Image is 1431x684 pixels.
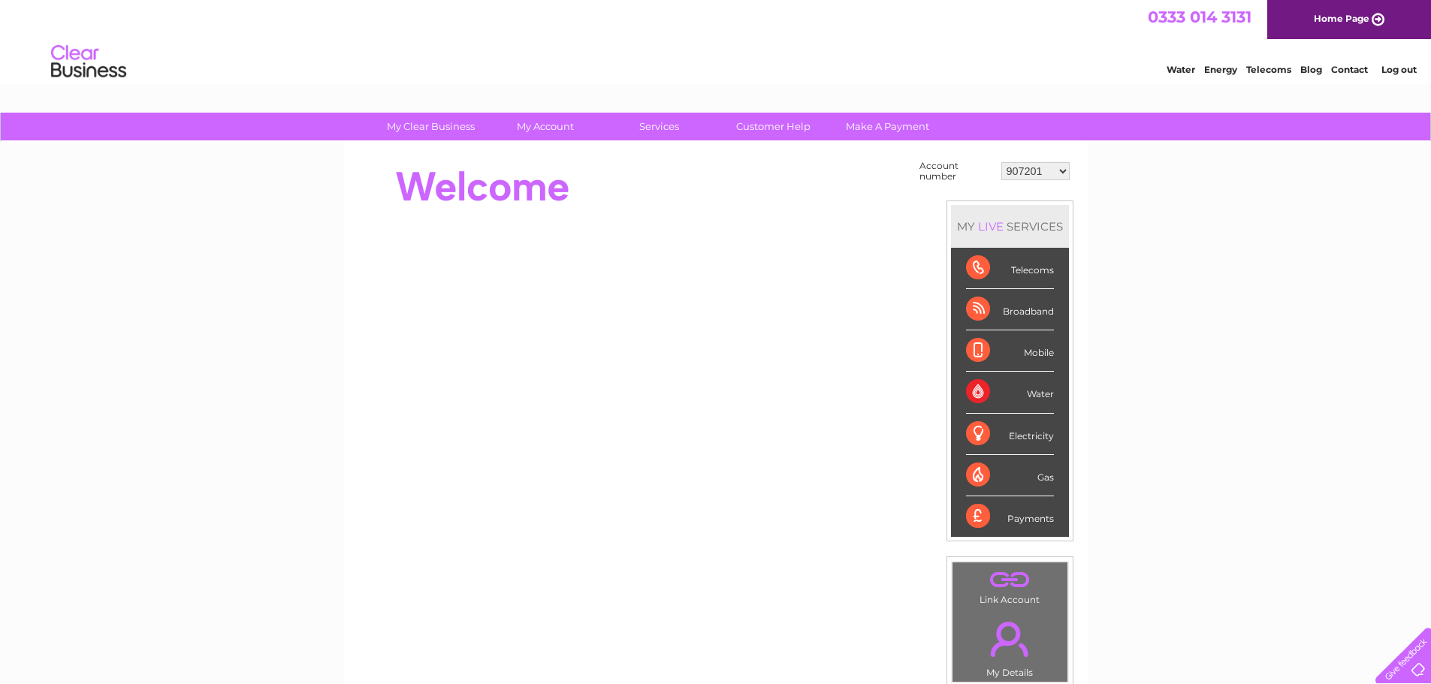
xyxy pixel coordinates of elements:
div: Broadband [966,289,1054,330]
img: logo.png [50,39,127,85]
a: Contact [1331,64,1368,75]
div: Payments [966,496,1054,537]
td: My Details [952,609,1068,682]
a: 0333 014 3131 [1148,8,1251,26]
div: Telecoms [966,248,1054,289]
a: Water [1167,64,1195,75]
a: My Clear Business [369,113,493,140]
div: Electricity [966,414,1054,455]
div: Gas [966,455,1054,496]
a: Log out [1381,64,1417,75]
div: Clear Business is a trading name of Verastar Limited (registered in [GEOGRAPHIC_DATA] No. 3667643... [361,8,1071,73]
div: MY SERVICES [951,205,1069,248]
a: My Account [483,113,607,140]
div: Water [966,372,1054,413]
a: Customer Help [711,113,835,140]
div: LIVE [975,219,1007,234]
td: Link Account [952,562,1068,609]
a: Make A Payment [826,113,949,140]
a: . [956,613,1064,665]
a: Telecoms [1246,64,1291,75]
a: Blog [1300,64,1322,75]
div: Mobile [966,330,1054,372]
a: . [956,566,1064,592]
a: Services [597,113,721,140]
a: Energy [1204,64,1237,75]
td: Account number [916,157,998,185]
